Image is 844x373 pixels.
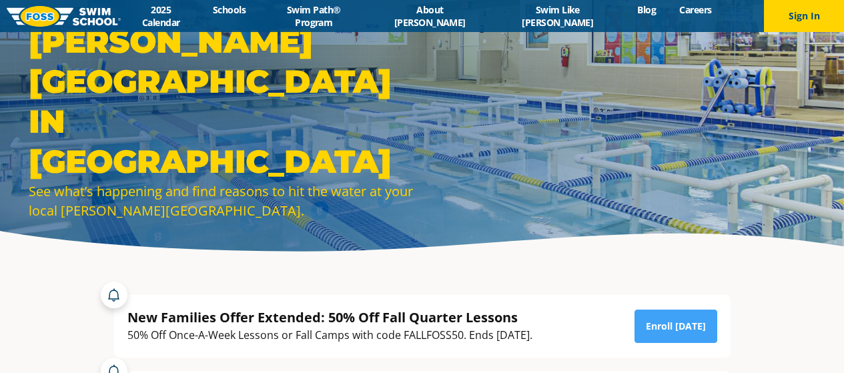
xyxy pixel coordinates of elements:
[201,3,258,16] a: Schools
[29,21,416,181] h1: [PERSON_NAME][GEOGRAPHIC_DATA] in [GEOGRAPHIC_DATA]
[258,3,370,29] a: Swim Path® Program
[668,3,723,16] a: Careers
[490,3,626,29] a: Swim Like [PERSON_NAME]
[121,3,201,29] a: 2025 Calendar
[635,310,717,343] a: Enroll [DATE]
[127,326,532,344] div: 50% Off Once-A-Week Lessons or Fall Camps with code FALLFOSS50. Ends [DATE].
[7,6,121,27] img: FOSS Swim School Logo
[370,3,490,29] a: About [PERSON_NAME]
[127,308,532,326] div: New Families Offer Extended: 50% Off Fall Quarter Lessons
[29,181,416,220] div: See what’s happening and find reasons to hit the water at your local [PERSON_NAME][GEOGRAPHIC_DATA].
[626,3,668,16] a: Blog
